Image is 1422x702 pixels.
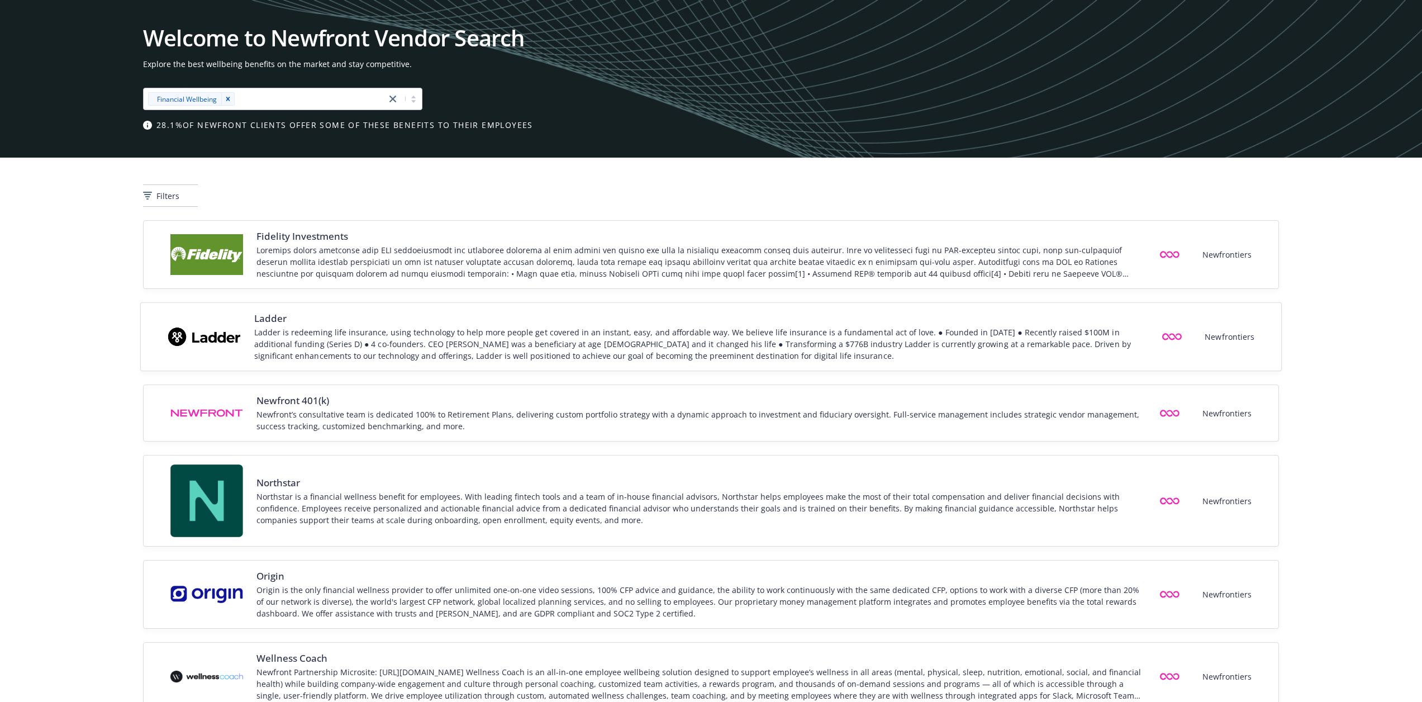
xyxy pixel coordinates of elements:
img: Vendor logo for Origin [170,586,243,603]
span: Newfrontiers [1202,407,1252,419]
div: Ladder is redeeming life insurance, using technology to help more people get covered in an instan... [254,326,1146,362]
img: Vendor logo for Fidelity Investments [170,234,243,275]
img: Vendor logo for Newfront 401(k) [170,406,243,420]
img: Vendor logo for Ladder [168,317,241,356]
span: Northstar [256,476,1144,490]
span: Ladder [254,312,1146,325]
img: Vendor logo for Wellness Coach [170,671,243,683]
div: Origin is the only financial wellness provider to offer unlimited one-on-one video sessions, 100%... [256,584,1144,619]
span: Fidelity Investments [256,230,1144,243]
span: Newfrontiers [1202,589,1252,600]
div: Newfront Partnership Microsite: [URL][DOMAIN_NAME] Wellness Coach is an all-in-one employee wellb... [256,666,1144,701]
span: Newfront 401(k) [256,394,1144,407]
button: Filters [143,184,198,207]
span: Financial Wellbeing [157,93,217,105]
span: Origin [256,570,1144,583]
img: Vendor logo for Northstar [170,464,243,537]
span: Newfrontiers [1202,249,1252,260]
span: Wellness Coach [256,652,1144,665]
div: Newfront’s consultative team is dedicated 100% to Retirement Plans, delivering custom portfolio s... [256,409,1144,432]
span: 28.1% of Newfront clients offer some of these benefits to their employees [156,119,533,131]
div: Remove [object Object] [221,92,235,106]
span: Explore the best wellbeing benefits on the market and stay competitive. [143,58,1279,70]
span: Newfrontiers [1205,331,1254,343]
span: Newfrontiers [1202,495,1252,507]
div: Loremips dolors ametconse adip ELI seddoeiusmodt inc utlaboree dolorema al enim admini ven quisno... [256,244,1144,279]
span: Filters [156,190,179,202]
div: Northstar is a financial wellness benefit for employees. With leading fintech tools and a team of... [256,491,1144,526]
span: Financial Wellbeing [153,93,217,105]
h1: Welcome to Newfront Vendor Search [143,27,1279,49]
span: Newfrontiers [1202,671,1252,682]
a: close [386,92,400,106]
